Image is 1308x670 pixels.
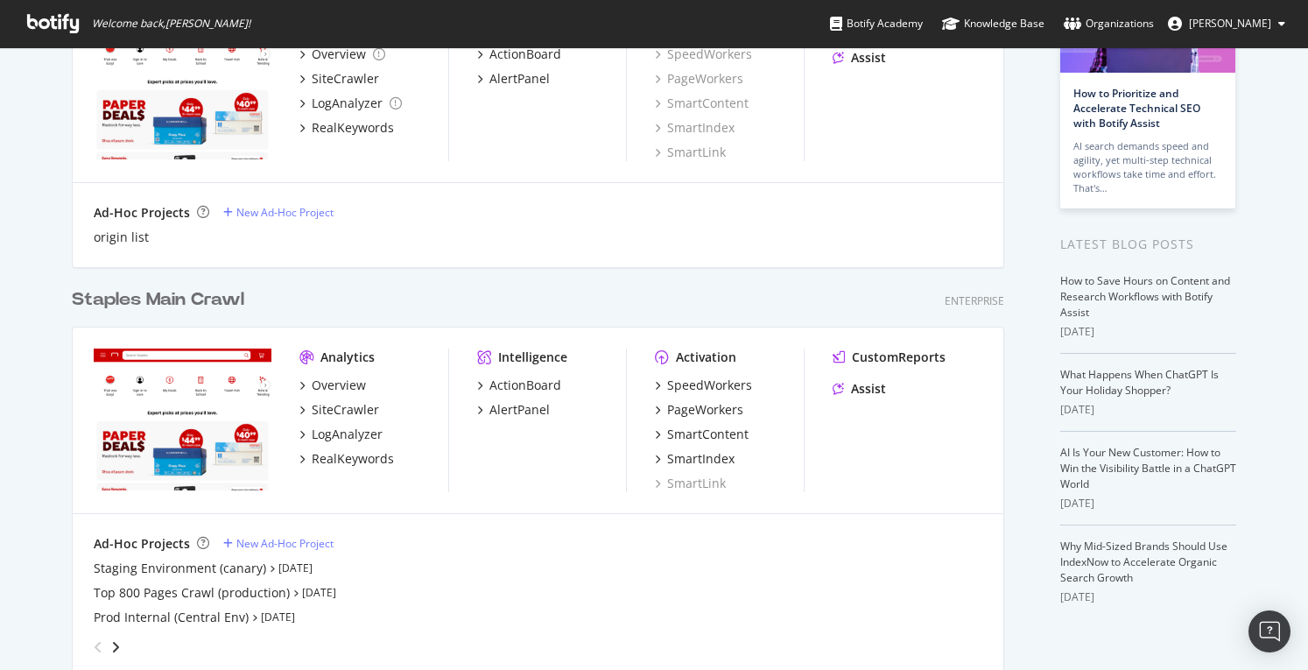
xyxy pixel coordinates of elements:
a: SiteCrawler [299,401,379,419]
div: [DATE] [1060,324,1236,340]
a: How to Prioritize and Accelerate Technical SEO with Botify Assist [1073,86,1200,130]
a: ActionBoard [477,46,561,63]
div: Ad-Hoc Projects [94,204,190,222]
div: Assist [851,380,886,398]
div: RealKeywords [312,450,394,468]
div: Activation [676,349,736,366]
div: SpeedWorkers [667,377,752,394]
a: Overview [299,377,366,394]
div: Knowledge Base [942,15,1044,32]
div: SmartIndex [667,450,735,468]
div: Open Intercom Messenger [1248,610,1290,652]
a: SmartLink [655,144,726,161]
a: LogAnalyzer [299,95,402,112]
a: Top 800 Pages Crawl (production) [94,584,290,602]
div: PageWorkers [667,401,743,419]
a: SpeedWorkers [655,377,752,394]
a: origin list [94,229,149,246]
div: Latest Blog Posts [1060,235,1236,254]
a: ActionBoard [477,377,561,394]
div: Assist [851,49,886,67]
a: SiteCrawler [299,70,379,88]
div: CustomReports [852,349,946,366]
button: [PERSON_NAME] [1154,10,1299,38]
div: SmartContent [667,426,749,443]
a: Why Mid-Sized Brands Should Use IndexNow to Accelerate Organic Search Growth [1060,539,1227,585]
a: Prod Internal (Central Env) [94,609,249,626]
div: AlertPanel [489,70,550,88]
div: Enterprise [945,293,1004,308]
div: Analytics [320,349,375,366]
img: staples.com [94,18,271,159]
a: [DATE] [278,561,313,575]
a: SmartLink [655,475,726,492]
div: Intelligence [498,349,567,366]
span: Welcome back, [PERSON_NAME] ! [92,17,250,31]
div: Ad-Hoc Projects [94,535,190,553]
a: New Ad-Hoc Project [223,536,334,551]
div: ActionBoard [489,377,561,394]
a: AI Is Your New Customer: How to Win the Visibility Battle in a ChatGPT World [1060,445,1236,491]
div: Organizations [1064,15,1154,32]
a: SmartContent [655,426,749,443]
img: staples.com [94,349,271,490]
a: SmartIndex [655,450,735,468]
a: SpeedWorkers [655,46,752,63]
div: LogAnalyzer [312,95,383,112]
a: SmartIndex [655,119,735,137]
div: New Ad-Hoc Project [236,205,334,220]
a: Overview [299,46,385,63]
a: PageWorkers [655,70,743,88]
div: Staples Main Crawl [72,287,244,313]
div: Overview [312,46,366,63]
a: Staging Environment (canary) [94,560,266,577]
a: CustomReports [833,349,946,366]
div: AlertPanel [489,401,550,419]
a: What Happens When ChatGPT Is Your Holiday Shopper? [1060,367,1219,398]
a: AlertPanel [477,401,550,419]
a: [DATE] [302,585,336,600]
div: AI search demands speed and agility, yet multi-step technical workflows take time and effort. Tha... [1073,139,1222,195]
a: Assist [833,380,886,398]
a: How to Save Hours on Content and Research Workflows with Botify Assist [1060,273,1230,320]
div: [DATE] [1060,589,1236,605]
a: PageWorkers [655,401,743,419]
div: RealKeywords [312,119,394,137]
a: RealKeywords [299,450,394,468]
div: [DATE] [1060,496,1236,511]
div: ActionBoard [489,46,561,63]
a: New Ad-Hoc Project [223,205,334,220]
a: SmartContent [655,95,749,112]
div: [DATE] [1060,402,1236,418]
a: LogAnalyzer [299,426,383,443]
div: SiteCrawler [312,401,379,419]
div: angle-left [87,633,109,661]
div: SiteCrawler [312,70,379,88]
div: angle-right [109,638,122,656]
a: RealKeywords [299,119,394,137]
a: Staples Main Crawl [72,287,251,313]
a: [DATE] [261,610,295,624]
div: New Ad-Hoc Project [236,536,334,551]
div: LogAnalyzer [312,426,383,443]
div: Botify Academy [830,15,923,32]
div: Overview [312,377,366,394]
span: David Johnson [1189,16,1271,31]
a: AlertPanel [477,70,550,88]
a: Assist [833,49,886,67]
